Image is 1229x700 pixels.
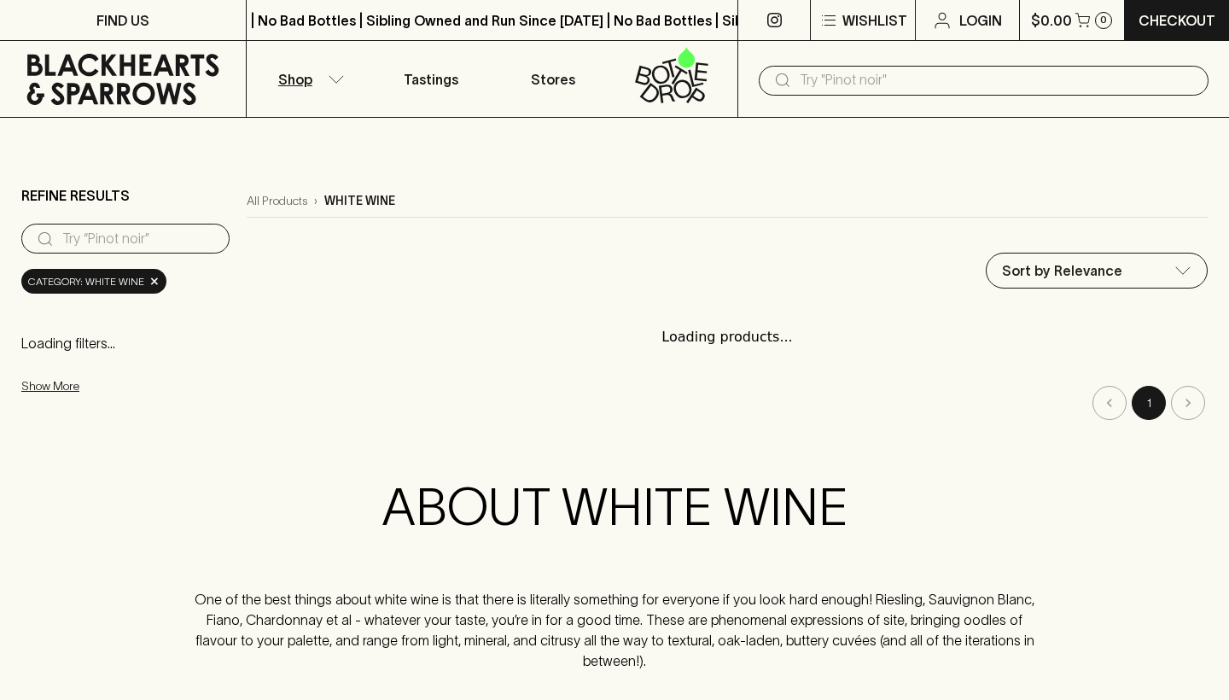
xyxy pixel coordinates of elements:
p: Wishlist [842,10,907,31]
button: page 1 [1132,386,1166,420]
button: Shop [247,41,370,117]
p: One of the best things about white wine is that there is literally something for everyone if you ... [184,589,1045,671]
a: All Products [247,192,307,210]
p: $0.00 [1031,10,1072,31]
p: › [314,192,317,210]
a: Stores [492,41,615,117]
div: Loading products... [247,310,1208,365]
span: × [149,272,160,290]
p: 0 [1100,15,1107,25]
p: Checkout [1139,10,1215,31]
div: Sort by Relevance [987,254,1207,288]
span: Category: white wine [28,273,144,290]
p: Tastings [404,69,458,90]
p: FIND US [96,10,149,31]
nav: pagination navigation [247,386,1208,420]
p: Login [959,10,1002,31]
p: Stores [531,69,575,90]
p: Shop [278,69,312,90]
p: white wine [324,192,395,210]
p: Sort by Relevance [1002,260,1122,281]
p: Refine Results [21,185,130,206]
h2: ABOUT WHITE WINE [184,476,1045,538]
p: Loading filters... [21,333,230,353]
input: Try “Pinot noir” [62,225,216,253]
button: Show More [21,369,245,404]
input: Try "Pinot noir" [800,67,1195,94]
a: Tastings [370,41,492,117]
